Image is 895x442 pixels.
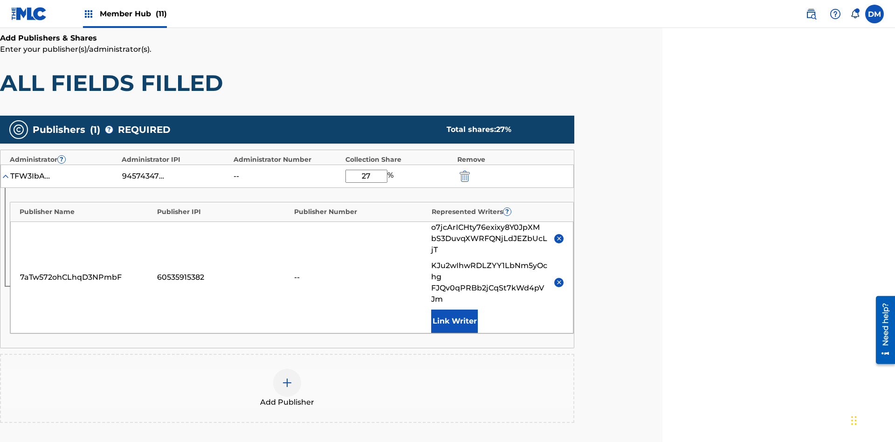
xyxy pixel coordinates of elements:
[122,155,229,165] div: Administrator IPI
[20,272,152,283] div: 7aTw572ohCLhqD3NPmbF
[234,155,341,165] div: Administrator Number
[850,9,860,19] div: Notifications
[431,310,478,333] button: Link Writer
[432,207,565,217] div: Represented Writers
[157,207,290,217] div: Publisher IPI
[345,155,453,165] div: Collection Share
[260,397,314,408] span: Add Publisher
[556,279,563,286] img: remove-from-list-button
[805,8,817,20] img: search
[556,235,563,242] img: remove-from-list-button
[460,171,470,182] img: 12a2ab48e56ec057fbd8.svg
[457,155,565,165] div: Remove
[830,8,841,20] img: help
[10,155,117,165] div: Administrator
[105,126,113,133] span: ?
[802,5,820,23] a: Public Search
[294,272,427,283] div: --
[157,272,289,283] div: 60535915382
[118,123,171,137] span: REQUIRED
[869,292,895,369] iframe: Resource Center
[431,222,547,256] span: o7jcArICHty76exixy8Y0JpXM bS3DuvqXWRFQNjLdJEZbUcLjT
[83,8,94,20] img: Top Rightsholders
[156,9,167,18] span: (11)
[447,124,556,135] div: Total shares:
[294,207,427,217] div: Publisher Number
[13,124,24,135] img: publishers
[58,156,65,163] span: ?
[496,125,511,134] span: 27 %
[851,407,857,435] div: Drag
[826,5,845,23] div: Help
[387,170,396,183] span: %
[848,397,895,442] iframe: Chat Widget
[11,7,47,21] img: MLC Logo
[1,172,10,181] img: expand-cell-toggle
[33,123,85,137] span: Publishers
[431,260,547,305] span: KJu2wIhwRDLZYY1LbNm5yOchg FJQv0qPRBb2jCqSt7kWd4pVJm
[20,207,152,217] div: Publisher Name
[100,8,167,19] span: Member Hub
[90,123,100,137] span: ( 1 )
[503,208,511,215] span: ?
[865,5,884,23] div: User Menu
[282,377,293,388] img: add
